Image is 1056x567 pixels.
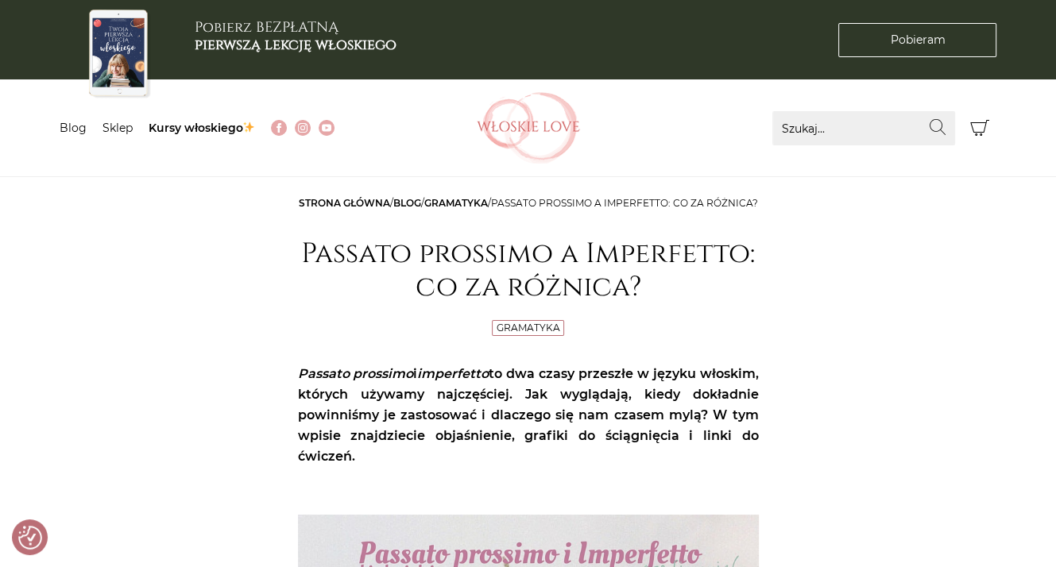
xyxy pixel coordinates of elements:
[963,111,997,145] button: Koszyk
[299,197,390,209] a: Strona główna
[890,32,945,48] span: Pobieram
[298,364,759,467] p: i to dwa czasy przeszłe w języku włoskim, których używamy najczęściej. Jak wyglądają, kiedy dokła...
[393,197,421,209] a: Blog
[838,23,996,57] a: Pobieram
[195,35,396,55] b: pierwszą lekcję włoskiego
[477,92,580,164] img: Włoskielove
[149,121,256,135] a: Kursy włoskiego
[103,121,133,135] a: Sklep
[243,121,254,133] img: ✨
[424,197,488,209] a: Gramatyka
[298,237,759,304] h1: Passato prossimo a Imperfetto: co za różnica?
[18,526,42,550] button: Preferencje co do zgód
[298,366,414,381] em: Passato prossimo
[195,19,396,53] h3: Pobierz BEZPŁATNĄ
[417,366,489,381] em: imperfetto
[497,322,560,334] a: Gramatyka
[772,111,955,145] input: Szukaj...
[299,197,758,209] span: / / /
[491,197,758,209] span: Passato prossimo a Imperfetto: co za różnica?
[18,526,42,550] img: Revisit consent button
[60,121,87,135] a: Blog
